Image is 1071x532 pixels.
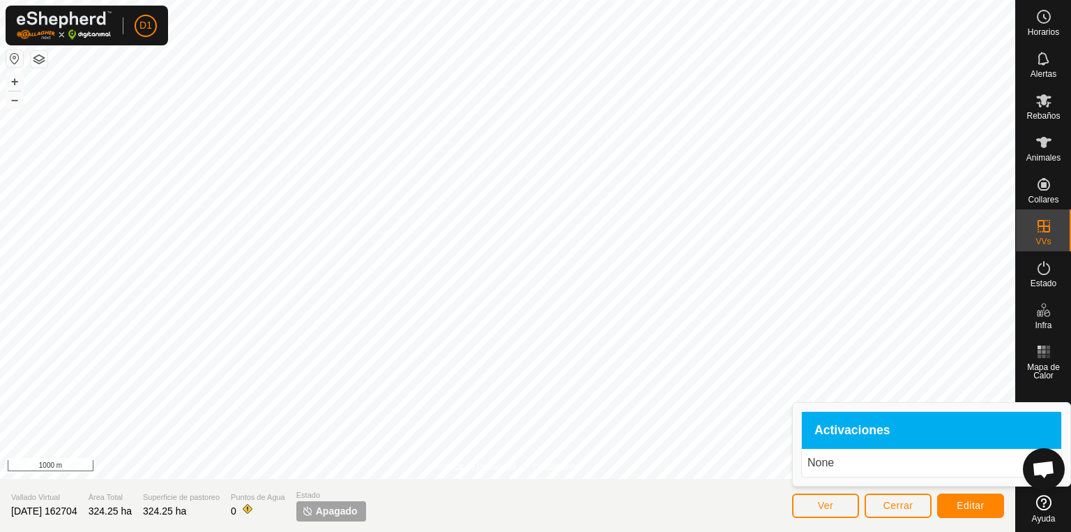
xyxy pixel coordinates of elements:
[957,500,985,511] span: Editar
[883,500,913,511] span: Cerrar
[807,455,1056,471] p: None
[1035,321,1051,330] span: Infra
[1028,28,1059,36] span: Horarios
[937,494,1004,518] button: Editar
[11,505,77,517] span: [DATE] 162704
[6,91,23,108] button: –
[814,424,890,437] span: Activaciones
[89,492,132,503] span: Área Total
[17,11,112,40] img: Logo Gallagher
[1026,154,1061,162] span: Animales
[1035,237,1051,246] span: VVs
[89,505,132,517] span: 324.25 ha
[1026,112,1060,120] span: Rebaños
[231,505,236,517] span: 0
[1031,70,1056,78] span: Alertas
[818,500,834,511] span: Ver
[1019,363,1068,380] span: Mapa de Calor
[11,492,77,503] span: Vallado Virtual
[316,504,358,519] span: Apagado
[865,494,932,518] button: Cerrar
[436,461,516,473] a: Política de Privacidad
[231,492,285,503] span: Puntos de Agua
[296,489,366,501] span: Estado
[1016,489,1071,529] a: Ayuda
[1023,448,1065,490] div: Chat abierto
[139,18,152,33] span: D1
[31,51,47,68] button: Capas del Mapa
[1031,279,1056,288] span: Estado
[302,505,313,517] img: apagar
[6,50,23,67] button: Restablecer Mapa
[143,505,186,517] span: 324.25 ha
[6,73,23,90] button: +
[1028,195,1058,204] span: Collares
[1032,515,1056,523] span: Ayuda
[533,461,579,473] a: Contáctenos
[143,492,220,503] span: Superficie de pastoreo
[792,494,859,518] button: Ver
